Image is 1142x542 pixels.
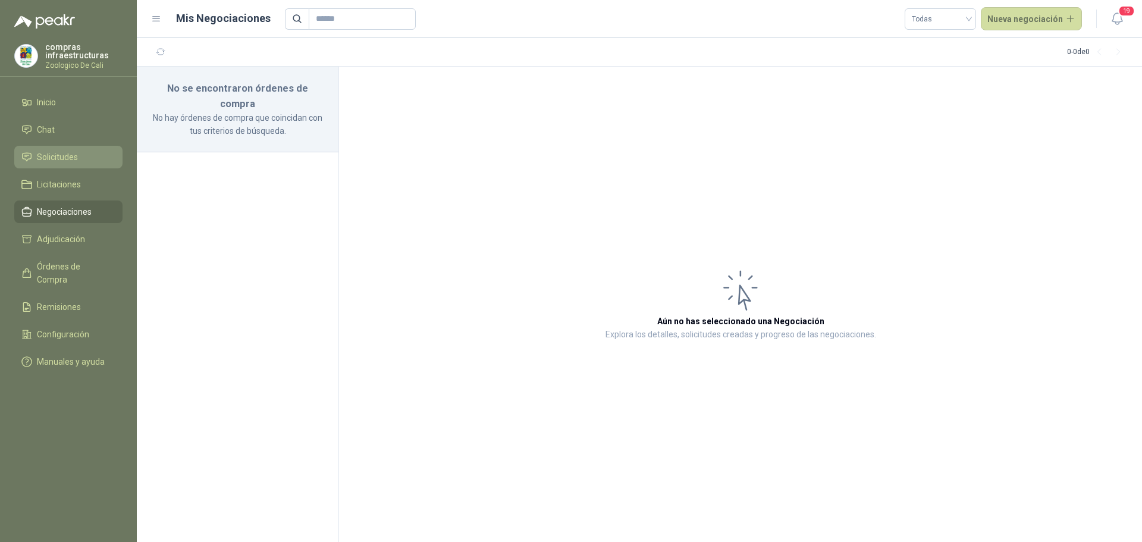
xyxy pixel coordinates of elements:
h3: No se encontraron órdenes de compra [151,81,324,111]
p: No hay órdenes de compra que coincidan con tus criterios de búsqueda. [151,111,324,137]
div: 0 - 0 de 0 [1067,43,1128,62]
span: Licitaciones [37,178,81,191]
p: Zoologico De Cali [45,62,123,69]
span: Manuales y ayuda [37,355,105,368]
span: 19 [1118,5,1135,17]
a: Órdenes de Compra [14,255,123,291]
a: Inicio [14,91,123,114]
p: Explora los detalles, solicitudes creadas y progreso de las negociaciones. [605,328,876,342]
a: Configuración [14,323,123,346]
span: Inicio [37,96,56,109]
img: Company Logo [15,45,37,67]
span: Configuración [37,328,89,341]
a: Remisiones [14,296,123,318]
button: Nueva negociación [981,7,1083,31]
p: compras infraestructuras [45,43,123,59]
a: Solicitudes [14,146,123,168]
span: Solicitudes [37,151,78,164]
span: Negociaciones [37,205,92,218]
h3: Aún no has seleccionado una Negociación [657,315,824,328]
button: 19 [1106,8,1128,30]
a: Licitaciones [14,173,123,196]
span: Adjudicación [37,233,85,246]
h1: Mis Negociaciones [176,10,271,27]
span: Remisiones [37,300,81,314]
a: Adjudicación [14,228,123,250]
span: Todas [912,10,969,28]
a: Manuales y ayuda [14,350,123,373]
img: Logo peakr [14,14,75,29]
a: Chat [14,118,123,141]
span: Órdenes de Compra [37,260,111,286]
span: Chat [37,123,55,136]
a: Negociaciones [14,200,123,223]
